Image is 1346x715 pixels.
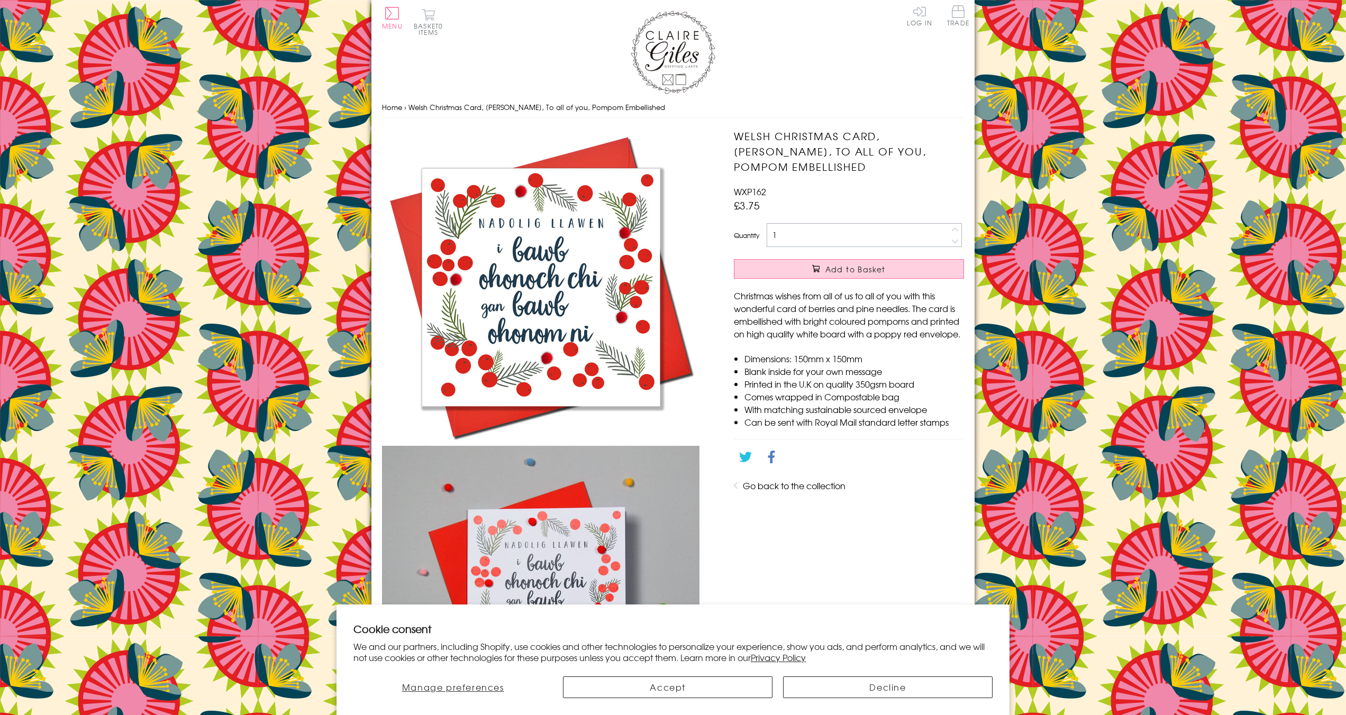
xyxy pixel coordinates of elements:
li: Can be sent with Royal Mail standard letter stamps [744,416,964,428]
span: 0 items [419,21,443,37]
a: Log In [907,5,932,26]
h2: Cookie consent [353,621,993,636]
a: Privacy Policy [751,651,806,664]
li: Printed in the U.K on quality 350gsm board [744,378,964,390]
a: Home [382,102,402,112]
a: Go back to the collection [743,479,845,492]
li: With matching sustainable sourced envelope [744,403,964,416]
h1: Welsh Christmas Card, [PERSON_NAME], To all of you, Pompom Embellished [734,129,964,174]
li: Blank inside for your own message [744,365,964,378]
button: Add to Basket [734,259,964,279]
img: Claire Giles Greetings Cards [631,11,715,94]
li: Dimensions: 150mm x 150mm [744,352,964,365]
img: Welsh Christmas Card, Nadolig Llawen, To all of you, Pompom Embellished [382,446,699,700]
button: Manage preferences [353,676,552,698]
a: Trade [947,5,969,28]
button: Menu [382,7,403,29]
p: Christmas wishes from all of us to all of you with this wonderful card of berries and pine needle... [734,289,964,340]
span: WXP162 [734,185,766,198]
img: Welsh Christmas Card, Nadolig Llawen, To all of you, Pompom Embellished [382,129,699,446]
label: Quantity [734,231,759,240]
span: Welsh Christmas Card, [PERSON_NAME], To all of you, Pompom Embellished [408,102,665,112]
nav: breadcrumbs [382,97,964,118]
button: Decline [783,676,993,698]
button: Basket0 items [414,8,443,35]
span: Menu [382,21,403,31]
span: › [404,102,406,112]
span: Add to Basket [825,264,886,274]
span: Trade [947,5,969,26]
span: Manage preferences [402,681,504,693]
li: Comes wrapped in Compostable bag [744,390,964,403]
button: Accept [563,676,772,698]
span: £3.75 [734,198,760,213]
p: We and our partners, including Shopify, use cookies and other technologies to personalize your ex... [353,641,993,663]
